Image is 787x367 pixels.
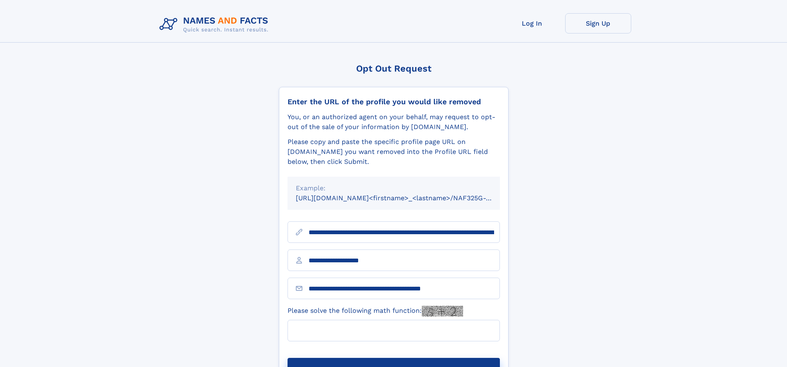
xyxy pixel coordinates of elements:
[288,112,500,132] div: You, or an authorized agent on your behalf, may request to opt-out of the sale of your informatio...
[296,183,492,193] div: Example:
[288,97,500,106] div: Enter the URL of the profile you would like removed
[156,13,275,36] img: Logo Names and Facts
[296,194,516,202] small: [URL][DOMAIN_NAME]<firstname>_<lastname>/NAF325G-xxxxxxxx
[288,137,500,167] div: Please copy and paste the specific profile page URL on [DOMAIN_NAME] you want removed into the Pr...
[565,13,631,34] a: Sign Up
[279,63,509,74] div: Opt Out Request
[288,306,463,317] label: Please solve the following math function:
[499,13,565,34] a: Log In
